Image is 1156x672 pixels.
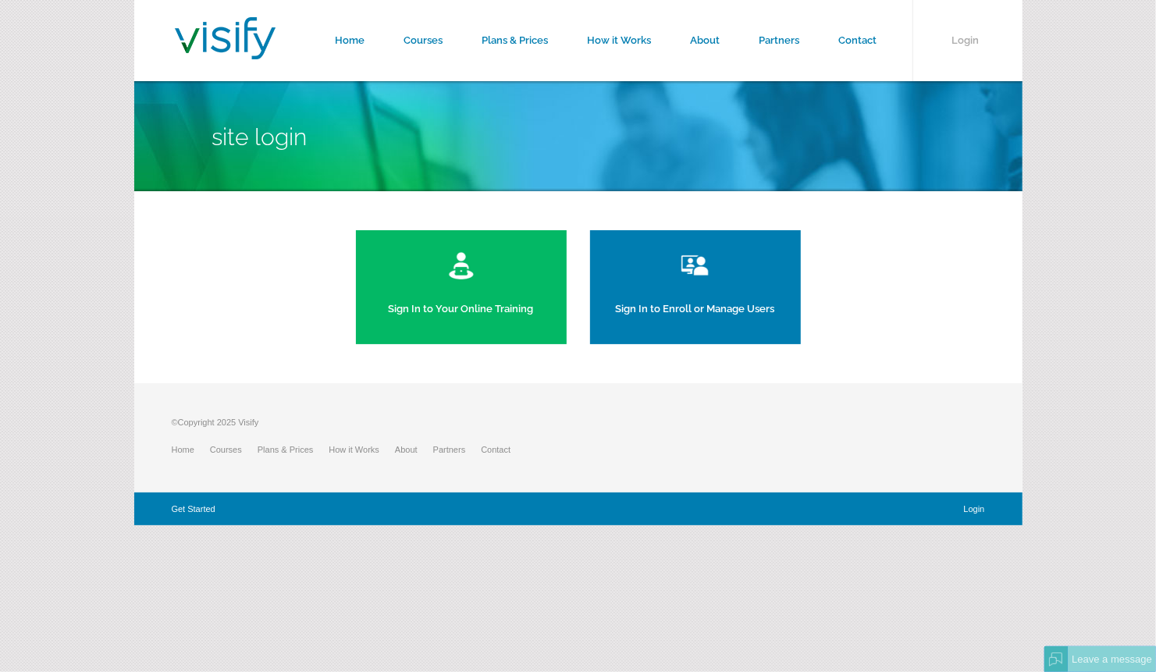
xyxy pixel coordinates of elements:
[175,41,276,64] a: Visify Training
[329,445,395,454] a: How it Works
[178,418,259,427] span: Copyright 2025 Visify
[481,445,526,454] a: Contact
[433,445,482,454] a: Partners
[258,445,329,454] a: Plans & Prices
[212,123,308,151] span: Site Login
[395,445,433,454] a: About
[172,414,527,438] p: ©
[590,230,801,344] a: Sign In to Enroll or Manage Users
[172,445,210,454] a: Home
[964,504,985,514] a: Login
[1049,652,1063,667] img: Offline
[1068,646,1156,672] div: Leave a message
[678,250,713,281] img: manage users
[356,230,567,344] a: Sign In to Your Online Training
[447,250,475,281] img: training
[210,445,258,454] a: Courses
[172,504,215,514] a: Get Started
[175,17,276,59] img: Visify Training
